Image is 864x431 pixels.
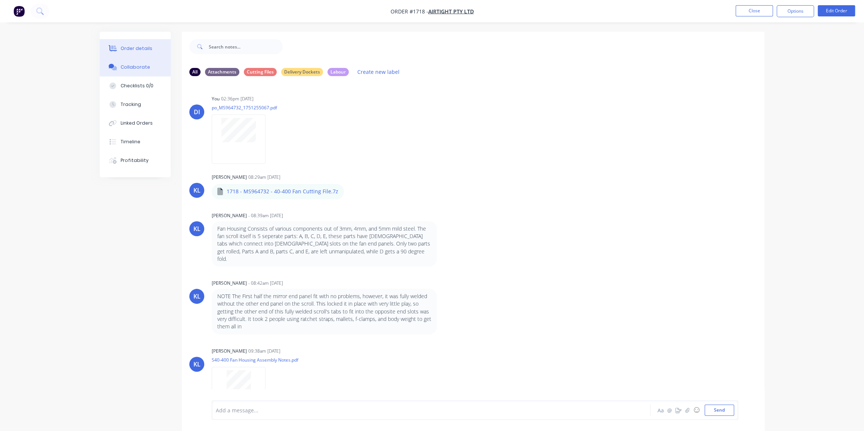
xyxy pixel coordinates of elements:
[189,68,201,76] div: All
[100,76,171,95] button: Checklists 0/0
[428,8,474,15] a: Airtight Pty Ltd
[665,406,674,415] button: @
[121,64,150,71] div: Collaborate
[391,8,428,15] span: Order #1718 -
[193,292,201,301] div: KL
[353,67,403,77] button: Create new label
[248,280,283,287] div: - 08:42am [DATE]
[212,212,247,219] div: [PERSON_NAME]
[705,405,734,416] button: Send
[121,157,149,164] div: Profitability
[656,406,665,415] button: Aa
[244,68,277,76] div: Cutting Files
[217,293,431,330] p: NOTE The First half the mirror end panel fit with no problems, however, it was fully welded witho...
[193,186,201,195] div: KL
[121,101,141,108] div: Tracking
[248,174,280,181] div: 08:29am [DATE]
[193,360,201,369] div: KL
[212,104,277,111] p: po_MS964732_1751255067.pdf
[221,96,254,102] div: 02:36pm [DATE]
[205,68,239,76] div: Attachments
[212,96,220,102] div: You
[121,45,152,52] div: Order details
[121,138,140,145] div: Timeline
[736,5,773,16] button: Close
[692,406,701,415] button: ☺
[212,280,247,287] div: [PERSON_NAME]
[100,95,171,114] button: Tracking
[193,224,201,233] div: KL
[227,188,338,195] p: 1718 - MS964732 - 40-400 Fan Cutting File.7z
[194,107,200,116] div: DI
[777,5,814,17] button: Options
[212,348,247,355] div: [PERSON_NAME]
[281,68,323,76] div: Delivery Dockets
[217,225,431,263] p: Fan Housing Consists of various components out of 3mm, 4mm, and 5mm mild steel. The fan scroll it...
[212,357,298,363] p: S40-400 Fan Housing Assembly Notes.pdf
[100,151,171,170] button: Profitability
[121,120,153,127] div: Linked Orders
[248,348,280,355] div: 09:38am [DATE]
[327,68,349,76] div: Labour
[100,132,171,151] button: Timeline
[248,212,283,219] div: - 08:39am [DATE]
[818,5,855,16] button: Edit Order
[100,39,171,58] button: Order details
[121,82,153,89] div: Checklists 0/0
[100,114,171,132] button: Linked Orders
[212,174,247,181] div: [PERSON_NAME]
[100,58,171,76] button: Collaborate
[209,39,283,54] input: Search notes...
[13,6,25,17] img: Factory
